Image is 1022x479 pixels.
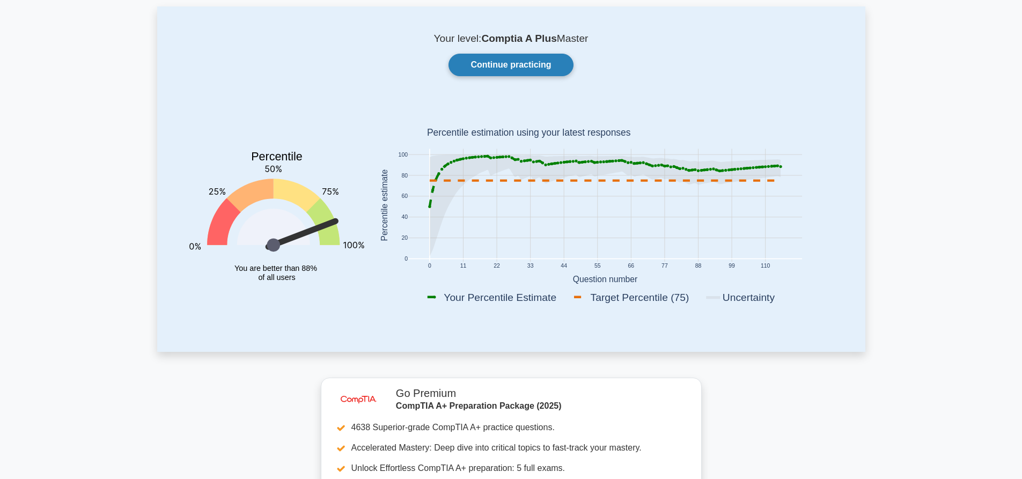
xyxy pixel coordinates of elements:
[183,32,840,45] p: Your level: Master
[251,151,303,164] text: Percentile
[379,170,388,241] text: Percentile estimate
[428,263,431,269] text: 0
[401,173,408,179] text: 80
[427,128,630,138] text: Percentile estimation using your latest responses
[729,263,735,269] text: 99
[561,263,567,269] text: 44
[572,275,637,284] text: Question number
[594,263,600,269] text: 55
[448,54,573,76] a: Continue practicing
[481,33,556,44] b: Comptia A Plus
[258,273,295,282] tspan: of all users
[401,194,408,200] text: 60
[234,264,317,272] tspan: You are better than 88%
[401,215,408,220] text: 40
[760,263,770,269] text: 110
[460,263,466,269] text: 11
[398,152,408,158] text: 100
[661,263,668,269] text: 77
[494,263,500,269] text: 22
[628,263,634,269] text: 66
[405,256,408,262] text: 0
[527,263,533,269] text: 33
[695,263,701,269] text: 88
[401,235,408,241] text: 20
